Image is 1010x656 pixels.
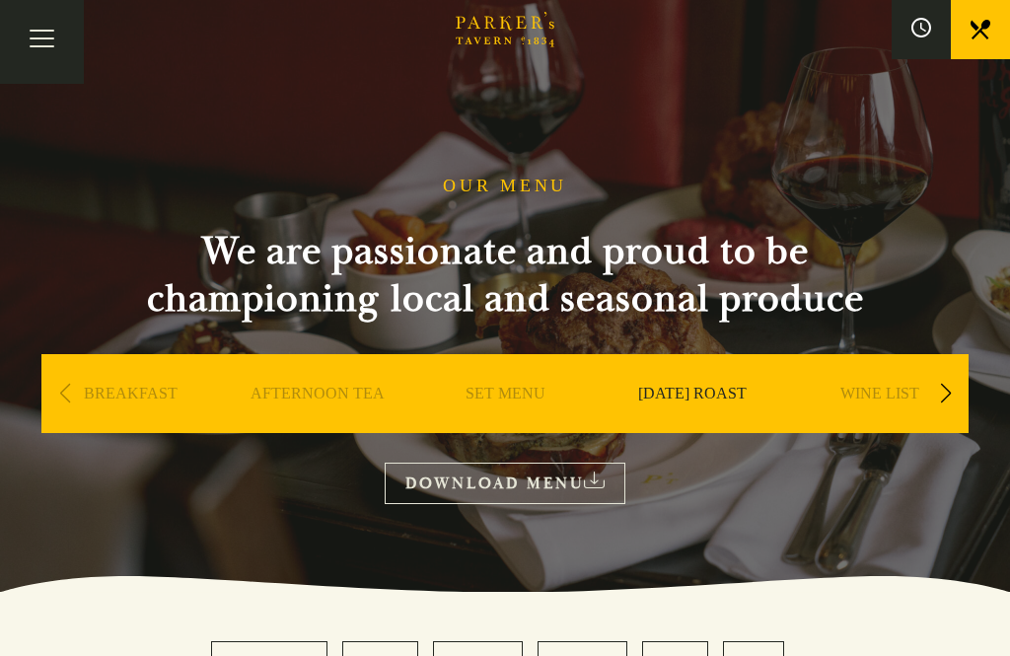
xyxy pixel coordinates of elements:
[443,176,567,197] h1: OUR MENU
[466,384,545,463] a: SET MENU
[251,384,385,463] a: AFTERNOON TEA
[840,384,919,463] a: WINE LIST
[229,354,406,492] div: 2 / 9
[385,463,625,503] a: DOWNLOAD MENU
[84,384,178,463] a: BREAKFAST
[416,354,594,492] div: 3 / 9
[41,354,219,492] div: 1 / 9
[638,384,747,463] a: [DATE] ROAST
[51,372,78,415] div: Previous slide
[110,228,900,323] h2: We are passionate and proud to be championing local and seasonal produce
[932,372,959,415] div: Next slide
[791,354,969,492] div: 5 / 9
[604,354,781,492] div: 4 / 9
